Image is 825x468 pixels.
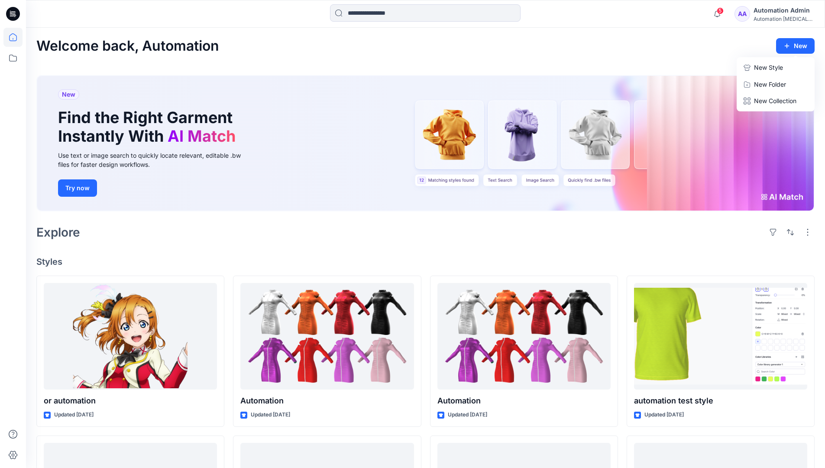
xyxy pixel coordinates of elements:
h2: Welcome back, Automation [36,38,219,54]
a: automation test style [634,283,807,390]
div: Automation Admin [754,5,814,16]
a: New Style [738,59,813,76]
p: automation test style [634,395,807,407]
span: New [62,89,75,100]
div: Use text or image search to quickly locate relevant, editable .bw files for faster design workflows. [58,151,253,169]
p: Updated [DATE] [54,410,94,419]
h1: Find the Right Garment Instantly With [58,108,240,146]
p: Updated [DATE] [644,410,684,419]
p: or automation [44,395,217,407]
a: Automation [437,283,611,390]
p: Updated [DATE] [448,410,487,419]
p: New Style [754,62,783,73]
span: 5 [717,7,724,14]
h4: Styles [36,257,815,267]
button: Try now [58,179,97,197]
span: AI Match [168,127,236,146]
a: Automation [240,283,414,390]
a: or automation [44,283,217,390]
p: Automation [437,395,611,407]
button: New [776,38,815,54]
p: New Collection [754,96,796,106]
p: Updated [DATE] [251,410,290,419]
p: Automation [240,395,414,407]
h2: Explore [36,225,80,239]
div: Automation [MEDICAL_DATA]... [754,16,814,22]
div: AA [734,6,750,22]
p: New Folder [754,80,786,89]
